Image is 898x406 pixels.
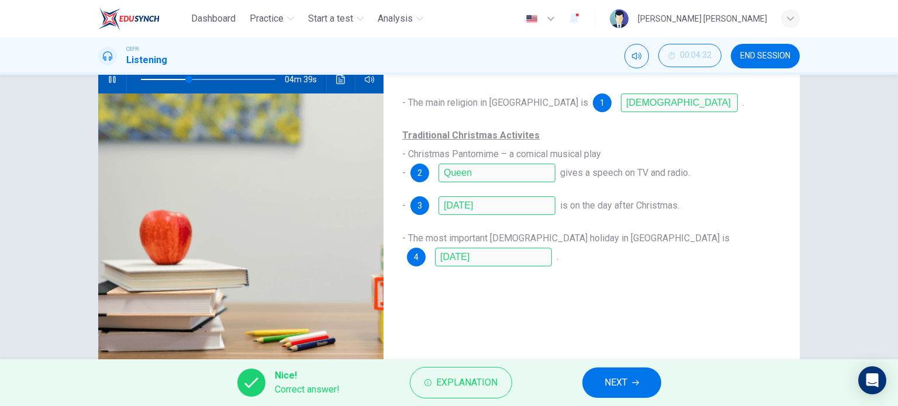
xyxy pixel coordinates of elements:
[658,44,721,67] button: 00:04:32
[245,8,299,29] button: Practice
[436,374,498,391] span: Explanation
[410,367,512,398] button: Explanation
[605,374,627,391] span: NEXT
[731,44,800,68] button: END SESSION
[560,200,679,211] span: is on the day after Christmas.
[331,65,350,93] button: Click to see the audio transcription
[126,45,139,53] span: CEFR
[98,7,186,30] a: EduSynch logo
[417,169,422,177] span: 2
[285,65,326,93] span: 04m 39s
[275,369,340,383] span: Nice!
[98,7,160,30] img: EduSynch logo
[600,99,605,107] span: 1
[250,12,284,26] span: Practice
[402,130,540,141] u: Traditional Christmas Activites
[402,97,588,108] span: - The main religion in [GEOGRAPHIC_DATA] is
[742,97,744,108] span: .
[275,383,340,397] span: Correct answer!
[303,8,368,29] button: Start a test
[858,366,886,394] div: Open Intercom Messenger
[582,367,661,398] button: NEXT
[524,15,539,23] img: en
[638,12,767,26] div: [PERSON_NAME] [PERSON_NAME]
[373,8,428,29] button: Analysis
[378,12,413,26] span: Analysis
[402,130,601,178] span: - Christmas Pantomime – a comical musical play -
[308,12,353,26] span: Start a test
[740,51,790,61] span: END SESSION
[402,200,406,211] span: -
[191,12,236,26] span: Dashboard
[126,53,167,67] h1: Listening
[414,253,419,261] span: 4
[658,44,721,68] div: Hide
[186,8,240,29] button: Dashboard
[560,167,690,178] span: gives a speech on TV and radio.
[610,9,628,28] img: Profile picture
[402,233,730,244] span: - The most important [DEMOGRAPHIC_DATA] holiday in [GEOGRAPHIC_DATA] is
[98,93,384,378] img: British Holidays
[624,44,649,68] div: Mute
[557,251,558,262] span: .
[417,202,422,210] span: 3
[680,51,712,60] span: 00:04:32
